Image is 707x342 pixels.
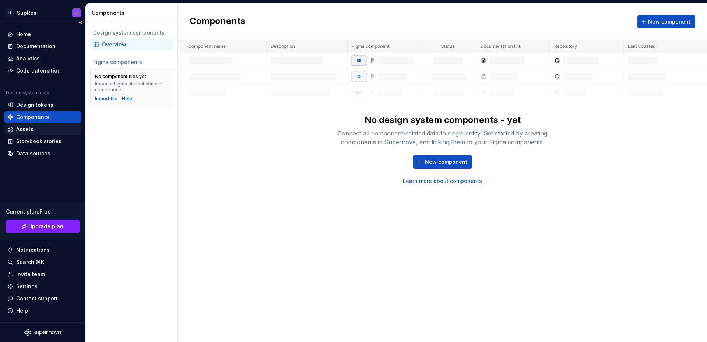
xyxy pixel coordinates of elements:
a: Home [4,28,81,40]
a: Analytics [4,53,81,64]
div: Design tokens [16,101,53,109]
div: No component files yet [95,74,146,80]
a: Components [4,111,81,123]
button: Notifications [4,244,81,256]
div: Current plan : Free [6,208,80,215]
div: Import a Figma file that contains components. [95,81,168,93]
button: Search ⌘K [4,256,81,268]
div: Search ⌘K [16,258,44,266]
button: New component [413,155,472,169]
a: Code automation [4,65,81,77]
div: Storybook stories [16,138,61,145]
div: Components [92,9,175,17]
div: Design system data [6,90,49,96]
a: Invite team [4,268,81,280]
button: Import file [95,96,117,102]
a: Settings [4,281,81,292]
div: Notifications [16,246,50,254]
span: New component [425,158,467,166]
a: Data sources [4,148,81,159]
div: J [75,10,78,16]
button: New component [637,15,695,28]
button: HSupResJ [1,5,84,21]
a: Storybook stories [4,135,81,147]
a: Overview [90,39,173,50]
div: Design system components [93,29,170,36]
div: Analytics [16,55,40,62]
a: Documentation [4,40,81,52]
div: Help [16,307,28,314]
a: Help [122,96,132,102]
div: Assets [16,126,34,133]
div: H [5,8,14,17]
div: Connect all component-related data to single entity. Get started by creating components in Supern... [325,129,560,147]
h2: Components [190,15,245,28]
div: Contact support [16,295,58,302]
div: Invite team [16,271,45,278]
span: Upgrade plan [28,223,63,230]
a: Assets [4,123,81,135]
button: Contact support [4,293,81,304]
div: Data sources [16,150,50,157]
button: Help [4,305,81,317]
div: Components [16,113,49,121]
div: Home [16,31,31,38]
svg: Supernova Logo [24,329,61,336]
div: Code automation [16,67,61,74]
div: Documentation [16,43,56,50]
a: Learn more about components [403,177,482,185]
span: New component [648,18,690,25]
div: Settings [16,283,38,290]
div: SupRes [17,9,36,17]
a: Design tokens [4,99,81,111]
button: Upgrade plan [6,220,80,233]
div: Figma components [93,59,170,66]
div: Overview [102,41,170,48]
div: No design system components - yet [365,114,521,126]
button: Collapse sidebar [75,17,85,28]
